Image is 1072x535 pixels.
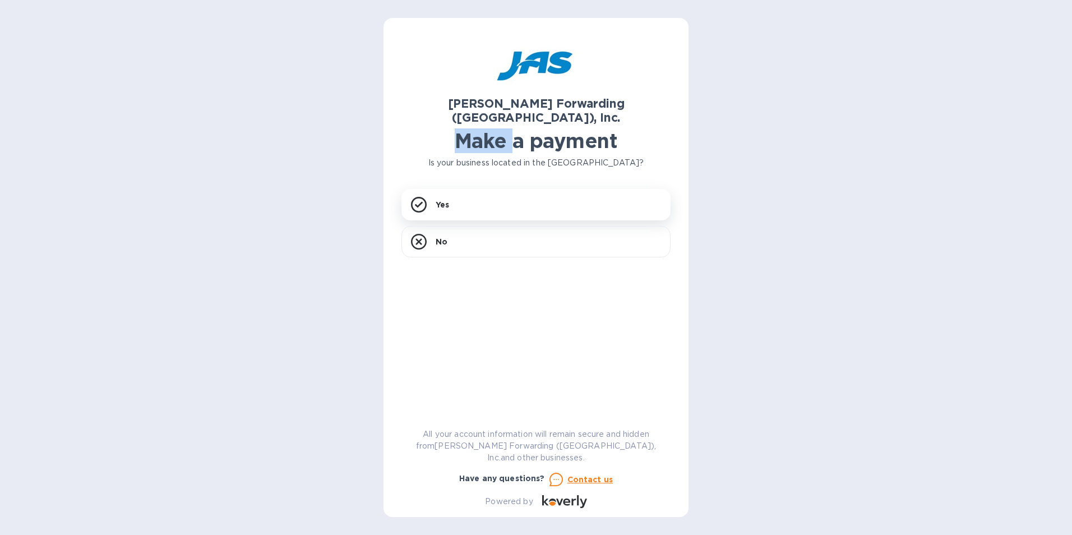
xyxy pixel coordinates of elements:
h1: Make a payment [401,129,671,153]
u: Contact us [567,475,613,484]
p: Is your business located in the [GEOGRAPHIC_DATA]? [401,157,671,169]
p: No [436,236,447,247]
p: Powered by [485,496,533,508]
p: Yes [436,199,449,210]
p: All your account information will remain secure and hidden from [PERSON_NAME] Forwarding ([GEOGRA... [401,428,671,464]
b: Have any questions? [459,474,545,483]
b: [PERSON_NAME] Forwarding ([GEOGRAPHIC_DATA]), Inc. [448,96,625,124]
